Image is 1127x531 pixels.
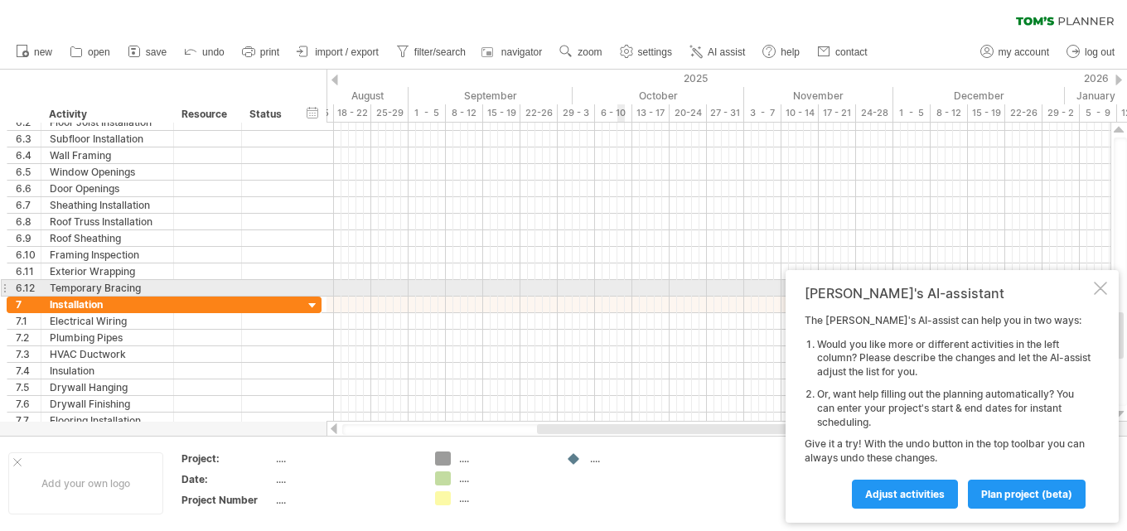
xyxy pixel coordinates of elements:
li: Or, want help filling out the planning automatically? You can enter your project's start & end da... [817,388,1091,429]
li: Would you like more or different activities in the left column? Please describe the changes and l... [817,338,1091,379]
div: 6.11 [16,263,41,279]
div: 27 - 31 [707,104,744,122]
span: import / export [315,46,379,58]
span: undo [202,46,225,58]
div: 6.9 [16,230,41,246]
div: 24-28 [856,104,893,122]
div: 20-24 [670,104,707,122]
div: 6.8 [16,214,41,229]
span: navigator [501,46,542,58]
span: AI assist [708,46,745,58]
span: help [781,46,800,58]
div: .... [459,471,549,485]
div: Wall Framing [50,147,165,163]
div: Framing Inspection [50,247,165,263]
div: .... [276,493,415,507]
div: 7.5 [16,379,41,395]
span: log out [1085,46,1115,58]
div: Flooring Installation [50,413,165,428]
a: AI assist [685,41,750,63]
div: Window Openings [50,164,165,180]
div: Roof Sheathing [50,230,165,246]
div: 7.1 [16,313,41,329]
div: 22-26 [1005,104,1042,122]
div: Activity [49,106,164,123]
div: 6.10 [16,247,41,263]
div: 7.4 [16,363,41,379]
div: 6.7 [16,197,41,213]
div: Subfloor Installation [50,131,165,147]
a: new [12,41,57,63]
div: .... [590,451,680,466]
div: 6.4 [16,147,41,163]
div: 7 [16,297,41,312]
div: 6.5 [16,164,41,180]
div: Resource [181,106,232,123]
span: new [34,46,52,58]
div: Exterior Wrapping [50,263,165,279]
span: open [88,46,110,58]
div: 22-26 [520,104,558,122]
div: 7.2 [16,330,41,345]
div: Add your own logo [8,452,163,514]
div: 17 - 21 [819,104,856,122]
div: September 2025 [409,87,573,104]
span: Adjust activities [865,488,945,500]
div: 6.12 [16,280,41,296]
span: contact [835,46,868,58]
div: 25-29 [371,104,409,122]
div: 1 - 5 [409,104,446,122]
a: log out [1062,41,1120,63]
div: .... [276,472,415,486]
div: Sheathing Installation [50,197,165,213]
div: Date: [181,472,273,486]
div: 1 - 5 [893,104,931,122]
div: .... [459,451,549,466]
a: undo [180,41,230,63]
div: 15 - 19 [483,104,520,122]
div: Installation [50,297,165,312]
a: import / export [293,41,384,63]
div: October 2025 [573,87,744,104]
a: filter/search [392,41,471,63]
a: print [238,41,284,63]
span: zoom [578,46,602,58]
a: Adjust activities [852,480,958,509]
span: my account [999,46,1049,58]
div: 8 - 12 [931,104,968,122]
div: 6 - 10 [595,104,632,122]
div: December 2025 [893,87,1065,104]
span: filter/search [414,46,466,58]
div: Project: [181,451,273,466]
div: Drywall Finishing [50,396,165,412]
div: November 2025 [744,87,893,104]
div: Plumbing Pipes [50,330,165,345]
div: August 2025 [252,87,409,104]
span: print [260,46,279,58]
div: 6.6 [16,181,41,196]
div: Temporary Bracing [50,280,165,296]
div: 6.3 [16,131,41,147]
div: 29 - 2 [1042,104,1080,122]
a: zoom [555,41,607,63]
div: HVAC Ductwork [50,346,165,362]
div: .... [459,491,549,505]
a: help [758,41,805,63]
div: 8 - 12 [446,104,483,122]
div: .... [276,451,415,466]
div: 29 - 3 [558,104,595,122]
div: 5 - 9 [1080,104,1117,122]
div: 18 - 22 [334,104,371,122]
div: 13 - 17 [632,104,670,122]
a: settings [616,41,677,63]
div: Door Openings [50,181,165,196]
div: 10 - 14 [781,104,819,122]
div: 3 - 7 [744,104,781,122]
span: save [146,46,167,58]
a: my account [976,41,1054,63]
div: 7.3 [16,346,41,362]
div: Status [249,106,286,123]
div: Project Number [181,493,273,507]
div: 7.7 [16,413,41,428]
a: save [123,41,172,63]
